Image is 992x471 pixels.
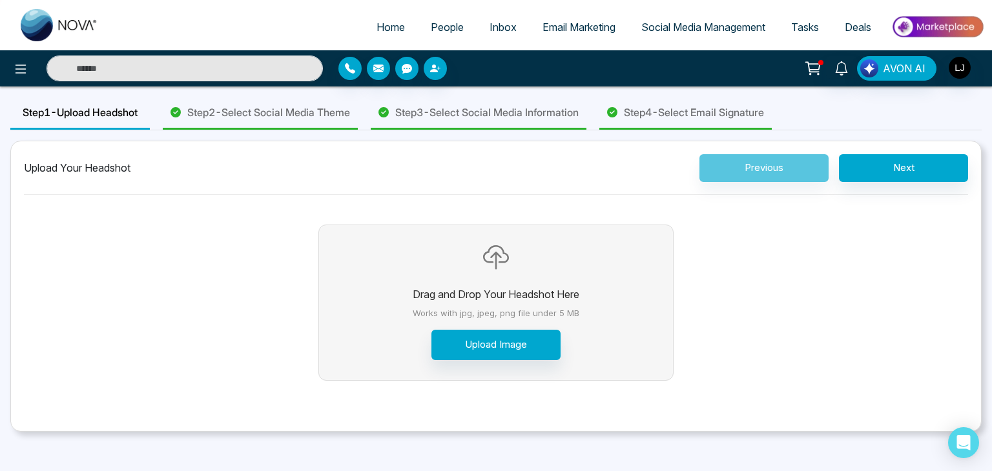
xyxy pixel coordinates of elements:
[477,15,530,39] a: Inbox
[860,59,878,77] img: Lead Flow
[857,56,936,81] button: AVON AI
[778,15,832,39] a: Tasks
[490,21,517,34] span: Inbox
[21,9,98,41] img: Nova CRM Logo
[431,21,464,34] span: People
[393,225,599,380] button: Drag and Drop Your Headshot HereWorks with jpg, jpeg, png file under 5 MBUpload Image
[364,15,418,39] a: Home
[530,15,628,39] a: Email Marketing
[377,21,405,34] span: Home
[839,154,968,182] button: Next
[832,15,884,39] a: Deals
[845,21,871,34] span: Deals
[395,105,579,120] span: Step 3 - Select Social Media Information
[431,330,561,360] button: Upload Image
[791,21,819,34] span: Tasks
[413,286,579,302] p: Drag and Drop Your Headshot Here
[628,15,778,39] a: Social Media Management
[641,21,765,34] span: Social Media Management
[948,427,979,458] div: Open Intercom Messenger
[413,307,579,320] p: Works with jpg, jpeg, png file under 5 MB
[187,105,350,120] span: Step 2 - Select Social Media Theme
[891,12,984,41] img: Market-place.gif
[883,61,925,76] span: AVON AI
[949,57,971,79] img: User Avatar
[23,105,138,120] span: Step 1 - Upload Headshot
[624,105,764,120] span: Step 4 - Select Email Signature
[24,160,130,175] div: Upload Your Headshot
[542,21,615,34] span: Email Marketing
[418,15,477,39] a: People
